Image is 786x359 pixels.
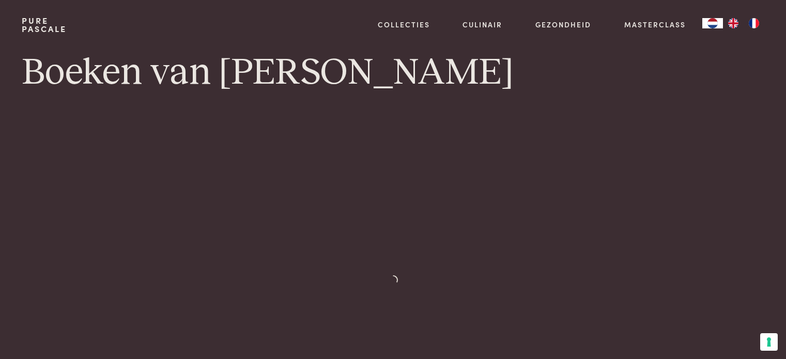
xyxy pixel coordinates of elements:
button: Uw voorkeuren voor toestemming voor trackingtechnologieën [760,333,778,351]
a: Masterclass [624,19,686,30]
a: EN [723,18,744,28]
a: FR [744,18,764,28]
a: NL [702,18,723,28]
a: PurePascale [22,17,67,33]
h1: Boeken van [PERSON_NAME] [22,50,764,96]
aside: Language selected: Nederlands [702,18,764,28]
ul: Language list [723,18,764,28]
a: Collecties [378,19,430,30]
a: Gezondheid [535,19,591,30]
a: Culinair [463,19,502,30]
div: Language [702,18,723,28]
